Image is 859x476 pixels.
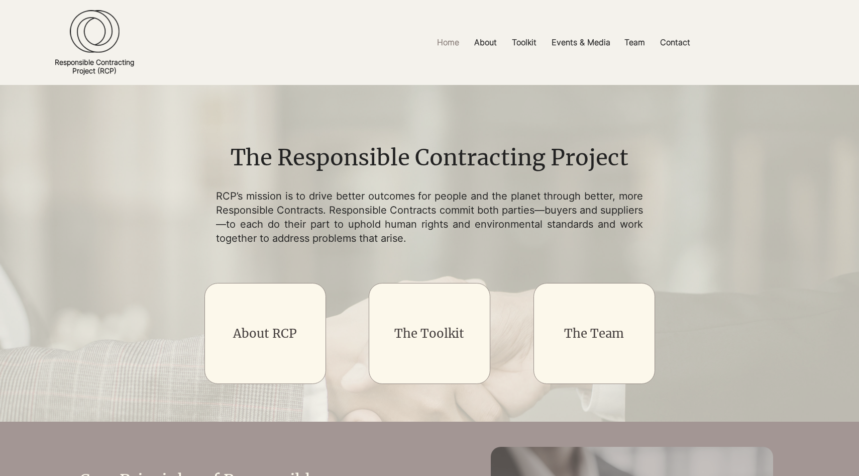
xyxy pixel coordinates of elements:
p: Toolkit [507,31,542,54]
a: The Team [564,326,624,341]
p: Events & Media [547,31,615,54]
a: About [467,31,504,54]
a: Responsible ContractingProject (RCP) [55,58,134,75]
a: Events & Media [544,31,617,54]
a: Toolkit [504,31,544,54]
a: Team [617,31,653,54]
nav: Site [309,31,819,54]
p: Home [432,31,464,54]
h1: The Responsible Contracting Project [178,142,680,173]
a: Contact [653,31,698,54]
p: Team [619,31,650,54]
p: About [469,31,502,54]
p: RCP’s mission is to drive better outcomes for people and the planet through better, more Responsi... [216,189,643,245]
a: The Toolkit [394,326,464,341]
a: Home [430,31,467,54]
a: About RCP [233,326,297,341]
p: Contact [655,31,695,54]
